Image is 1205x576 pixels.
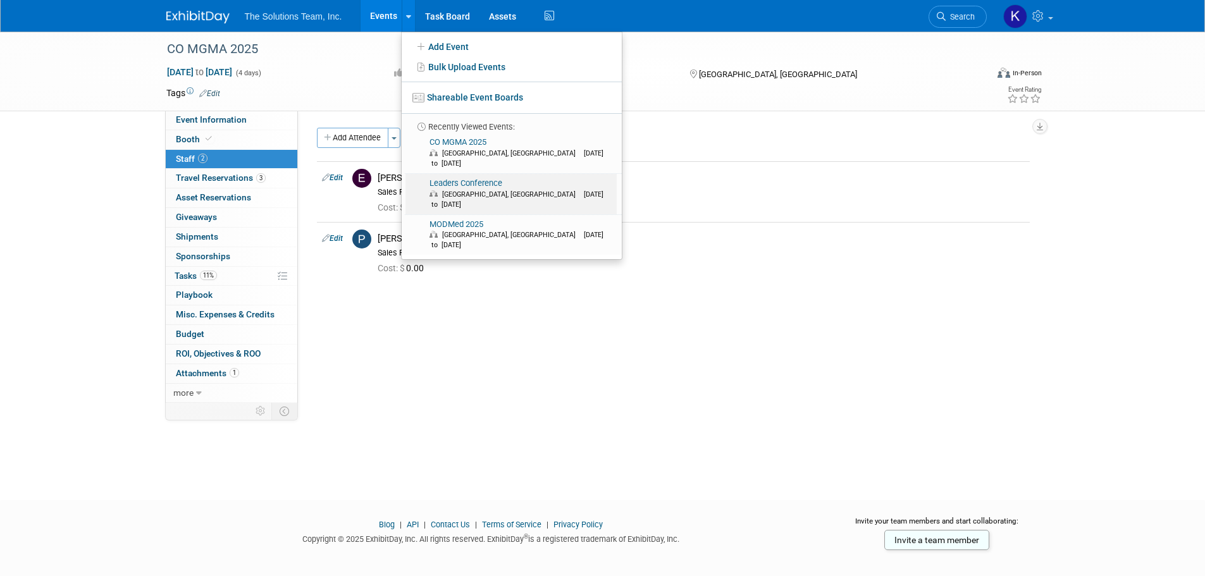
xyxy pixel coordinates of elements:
div: [PERSON_NAME] [378,172,1025,184]
span: Event Information [176,114,247,125]
span: Travel Reservations [176,173,266,183]
span: Misc. Expenses & Credits [176,309,275,319]
span: [GEOGRAPHIC_DATA], [GEOGRAPHIC_DATA] [442,231,582,239]
a: Contact Us [431,520,470,529]
a: more [166,384,297,403]
span: The Solutions Team, Inc. [245,11,342,21]
button: Add Attendee [317,128,388,148]
span: (4 days) [235,69,261,77]
a: ROI, Objectives & ROO [166,345,297,364]
button: Committed [390,66,465,80]
a: Staff2 [166,150,297,169]
td: Tags [166,87,220,99]
a: Shipments [166,228,297,247]
a: Sponsorships [166,247,297,266]
a: CO MGMA 2025 [GEOGRAPHIC_DATA], [GEOGRAPHIC_DATA] [DATE] to [DATE] [405,133,617,173]
a: Event Information [166,111,297,130]
a: Edit [322,173,343,182]
a: MODMed 2025 [GEOGRAPHIC_DATA], [GEOGRAPHIC_DATA] [DATE] to [DATE] [405,215,617,255]
div: Copyright © 2025 ExhibitDay, Inc. All rights reserved. ExhibitDay is a registered trademark of Ex... [166,530,817,545]
span: 0.00 [378,202,429,212]
a: Tasks11% [166,267,297,286]
span: Shipments [176,231,218,242]
span: Budget [176,329,204,339]
span: [DATE] to [DATE] [429,149,603,168]
img: seventboard-3.png [412,93,424,102]
a: Asset Reservations [166,188,297,207]
a: API [407,520,419,529]
span: Sponsorships [176,251,230,261]
div: In-Person [1012,68,1042,78]
span: Playbook [176,290,213,300]
span: Attachments [176,368,239,378]
div: Invite your team members and start collaborating: [835,516,1039,535]
img: Format-Inperson.png [998,68,1010,78]
span: Cost: $ [378,202,406,212]
span: [GEOGRAPHIC_DATA], [GEOGRAPHIC_DATA] [699,70,857,79]
td: Toggle Event Tabs [271,403,297,419]
span: Search [946,12,975,21]
div: CO MGMA 2025 [163,38,968,61]
span: 2 [198,154,207,163]
span: | [421,520,429,529]
div: Event Rating [1007,87,1041,93]
a: Travel Reservations3 [166,169,297,188]
a: Booth [166,130,297,149]
span: more [173,388,194,398]
img: Kaelon Harris [1003,4,1027,28]
span: to [194,67,206,77]
a: Edit [199,89,220,98]
a: Playbook [166,286,297,305]
a: Privacy Policy [553,520,603,529]
img: ExhibitDay [166,11,230,23]
div: Sales Representative [378,248,1025,258]
span: Asset Reservations [176,192,251,202]
span: | [472,520,480,529]
span: 3 [256,173,266,183]
span: Cost: $ [378,263,406,273]
span: 0.00 [378,263,429,273]
div: Event Format [912,66,1042,85]
sup: ® [524,533,528,540]
span: [DATE] [DATE] [166,66,233,78]
img: P.jpg [352,230,371,248]
span: | [543,520,552,529]
a: Add Event [402,37,622,57]
a: Blog [379,520,395,529]
span: Giveaways [176,212,217,222]
a: Attachments1 [166,364,297,383]
div: [PERSON_NAME] [378,233,1025,245]
span: Booth [176,134,214,144]
span: [DATE] to [DATE] [429,190,603,209]
span: Tasks [175,271,217,281]
a: Shareable Event Boards [402,86,622,109]
li: Recently Viewed Events: [402,113,622,133]
a: Search [929,6,987,28]
a: Invite a team member [884,530,989,550]
a: Misc. Expenses & Credits [166,305,297,324]
a: Budget [166,325,297,344]
img: E.jpg [352,169,371,188]
span: 1 [230,368,239,377]
td: Personalize Event Tab Strip [250,403,272,419]
a: Leaders Conference [GEOGRAPHIC_DATA], [GEOGRAPHIC_DATA] [DATE] to [DATE] [405,174,617,214]
a: Giveaways [166,208,297,227]
span: Staff [176,154,207,164]
div: Sales Representative [378,187,1025,197]
span: ROI, Objectives & ROO [176,348,261,358]
span: 11% [200,271,217,280]
i: Booth reservation complete [206,135,212,142]
span: [GEOGRAPHIC_DATA], [GEOGRAPHIC_DATA] [442,149,582,157]
span: | [397,520,405,529]
a: Bulk Upload Events [402,57,622,77]
a: Edit [322,234,343,243]
span: [GEOGRAPHIC_DATA], [GEOGRAPHIC_DATA] [442,190,582,199]
a: Terms of Service [482,520,541,529]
